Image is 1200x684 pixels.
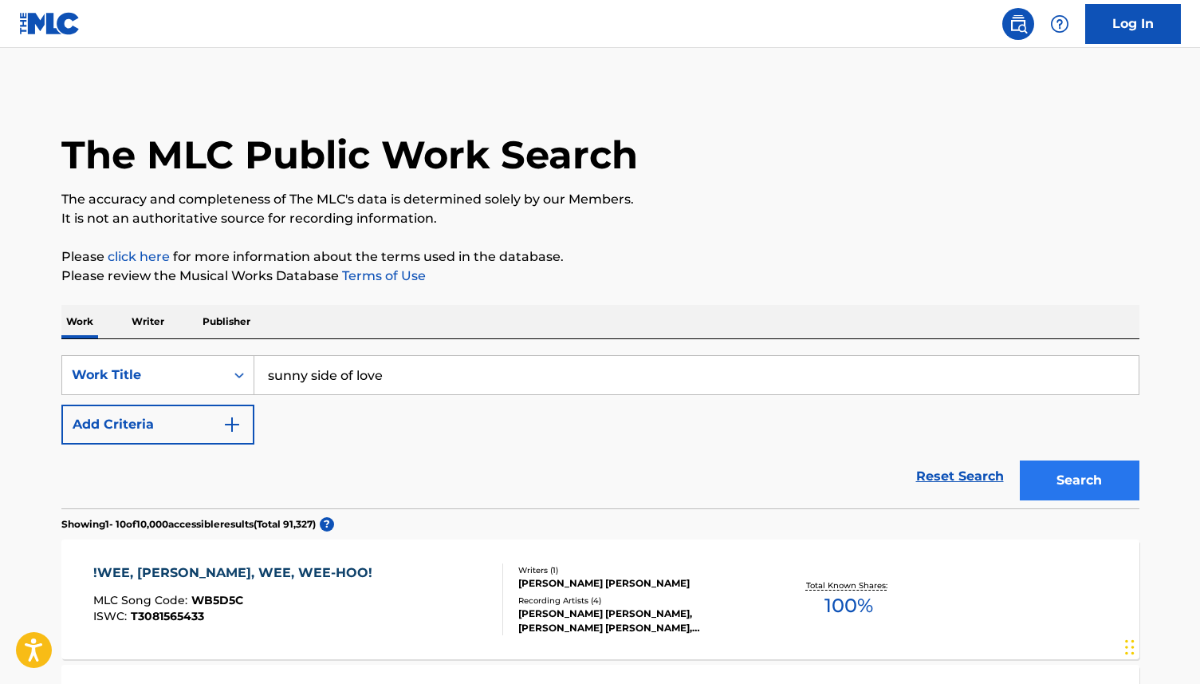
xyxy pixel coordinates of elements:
a: Terms of Use [339,268,426,283]
p: The accuracy and completeness of The MLC's data is determined solely by our Members. [61,190,1139,209]
p: Total Known Shares: [806,579,891,591]
button: Add Criteria [61,405,254,445]
img: help [1050,14,1069,34]
span: T3081565433 [131,609,204,623]
div: Recording Artists ( 4 ) [518,595,759,607]
p: It is not an authoritative source for recording information. [61,209,1139,228]
a: Reset Search [908,459,1012,494]
form: Search Form [61,355,1139,508]
img: search [1009,14,1028,34]
a: Public Search [1002,8,1034,40]
a: click here [108,249,170,264]
div: !WEE, [PERSON_NAME], WEE, WEE-HOO! [93,563,380,583]
span: WB5D5C [191,593,243,607]
p: Publisher [198,305,255,338]
p: Work [61,305,98,338]
img: 9d2ae6d4665cec9f34b9.svg [222,415,242,434]
p: Please review the Musical Works Database [61,267,1139,286]
iframe: Chat Widget [1120,607,1200,684]
p: Showing 1 - 10 of 10,000 accessible results (Total 91,327 ) [61,517,316,532]
span: ? [320,517,334,532]
div: Help [1044,8,1076,40]
div: Work Title [72,366,215,385]
span: ISWC : [93,609,131,623]
p: Writer [127,305,169,338]
button: Search [1020,461,1139,500]
span: 100 % [824,591,873,620]
div: Writers ( 1 ) [518,564,759,576]
img: MLC Logo [19,12,81,35]
span: MLC Song Code : [93,593,191,607]
h1: The MLC Public Work Search [61,131,638,179]
div: Drag [1125,623,1135,671]
div: [PERSON_NAME] [PERSON_NAME] [518,576,759,591]
p: Please for more information about the terms used in the database. [61,247,1139,267]
div: [PERSON_NAME] [PERSON_NAME], [PERSON_NAME] [PERSON_NAME], [PERSON_NAME] [PERSON_NAME], [PERSON_NA... [518,607,759,635]
a: !WEE, [PERSON_NAME], WEE, WEE-HOO!MLC Song Code:WB5D5CISWC:T3081565433Writers (1)[PERSON_NAME] [P... [61,540,1139,659]
a: Log In [1085,4,1181,44]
